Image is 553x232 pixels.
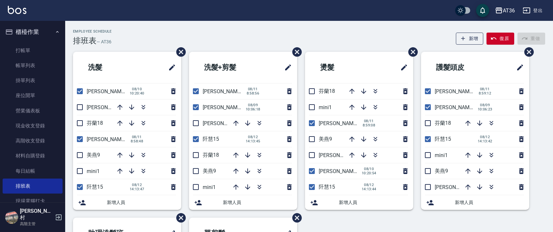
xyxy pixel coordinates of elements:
[130,87,144,91] span: 08/10
[478,135,492,139] span: 08/12
[319,168,361,174] span: [PERSON_NAME]6
[73,29,112,34] h2: Employee Schedule
[130,135,144,139] span: 08/11
[3,103,63,118] a: 營業儀表板
[78,56,138,79] h2: 洗髮
[287,42,303,62] span: 刪除班表
[20,221,53,227] p: 高階主管
[362,167,376,171] span: 08/10
[203,120,248,126] span: [PERSON_NAME]11
[87,184,103,190] span: 阡慧15
[478,103,492,107] span: 08/09
[130,187,144,191] span: 14:13:47
[319,152,364,158] span: [PERSON_NAME]11
[87,136,132,142] span: [PERSON_NAME]16
[20,208,53,221] h5: [PERSON_NAME]村
[130,139,144,143] span: 8:58:48
[87,152,100,158] span: 美燕9
[194,56,263,79] h2: 洗髮+剪髮
[246,107,260,111] span: 10:06:18
[435,88,480,94] span: [PERSON_NAME]16
[203,104,245,110] span: [PERSON_NAME]6
[130,183,144,187] span: 08/12
[223,199,292,206] span: 新增人員
[189,195,297,210] div: 新增人員
[478,91,492,95] span: 8:59:12
[319,136,332,142] span: 美燕9
[362,171,376,175] span: 10:20:54
[403,42,419,62] span: 刪除班表
[3,179,63,194] a: 排班表
[455,199,524,206] span: 新增人員
[3,43,63,58] a: 打帳單
[87,120,103,126] span: 芬蘭18
[319,120,364,126] span: [PERSON_NAME]16
[478,87,492,91] span: 08/11
[246,91,260,95] span: 8:58:56
[107,199,176,206] span: 新增人員
[87,88,129,94] span: [PERSON_NAME]6
[3,118,63,133] a: 現金收支登錄
[203,184,216,190] span: mini1
[512,60,524,75] span: 修改班表的標題
[3,58,63,73] a: 帳單列表
[96,38,111,45] h6: — AT36
[476,4,489,17] button: save
[478,107,492,111] span: 10:06:23
[5,211,18,224] img: Person
[362,119,376,123] span: 08/11
[3,73,63,88] a: 掛單列表
[246,135,260,139] span: 08/12
[203,152,219,158] span: 芬蘭18
[503,7,515,15] div: AT36
[164,60,176,75] span: 修改班表的標題
[487,33,514,45] button: 復原
[280,60,292,75] span: 修改班表的標題
[339,199,408,206] span: 新增人員
[305,195,413,210] div: 新增人員
[519,42,535,62] span: 刪除班表
[421,195,529,210] div: 新增人員
[435,136,451,142] span: 阡慧15
[362,187,376,191] span: 14:13:44
[3,133,63,148] a: 高階收支登錄
[87,104,132,110] span: [PERSON_NAME]11
[171,208,187,227] span: 刪除班表
[396,60,408,75] span: 修改班表的標題
[171,42,187,62] span: 刪除班表
[3,23,63,40] button: 櫃檯作業
[319,104,332,110] span: mini1
[87,168,100,174] span: mini1
[246,103,260,107] span: 08/09
[362,123,376,127] span: 8:59:08
[3,148,63,163] a: 材料自購登錄
[456,33,484,45] button: 新增
[246,139,260,143] span: 14:13:45
[73,195,181,210] div: 新增人員
[203,168,216,174] span: 美燕9
[8,6,26,14] img: Logo
[426,56,493,79] h2: 護髮頭皮
[203,88,248,94] span: [PERSON_NAME]16
[3,88,63,103] a: 座位開單
[520,5,545,17] button: 登出
[73,36,96,45] h3: 排班表
[310,56,370,79] h2: 燙髮
[246,87,260,91] span: 08/11
[362,183,376,187] span: 08/12
[492,4,517,17] button: AT36
[435,168,448,174] span: 美燕9
[435,184,480,190] span: [PERSON_NAME]11
[478,139,492,143] span: 14:13:42
[130,91,144,95] span: 10:20:40
[203,136,219,142] span: 阡慧15
[435,152,448,158] span: mini1
[319,88,335,94] span: 芬蘭18
[287,208,303,227] span: 刪除班表
[435,104,477,110] span: [PERSON_NAME]6
[319,184,335,190] span: 阡慧15
[3,194,63,209] a: 現場電腦打卡
[3,164,63,179] a: 每日結帳
[435,120,451,126] span: 芬蘭18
